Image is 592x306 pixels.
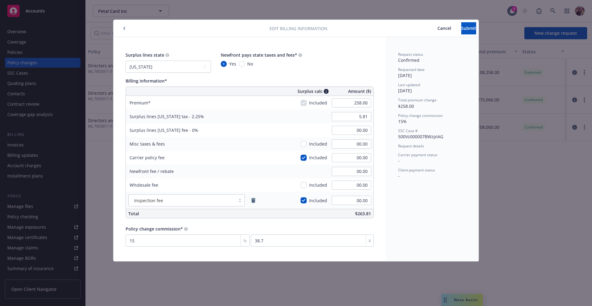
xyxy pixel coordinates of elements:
[126,78,167,84] span: Billing information*
[398,113,443,118] span: Policy change commission
[461,22,476,34] button: Submit
[398,134,443,139] span: 500Vz000007BWzpIAG
[130,141,165,147] span: Misc taxes & fees
[309,154,327,161] span: Included
[369,237,371,244] span: $
[398,82,420,87] span: Last updated
[130,182,158,188] span: Wholesale fee
[130,168,174,174] span: Newfront fee / rebate
[229,61,236,67] span: Yes
[461,25,476,31] span: Submit
[128,211,139,216] span: Total
[355,211,371,216] span: $263.81
[427,22,461,34] button: Cancel
[332,98,371,107] input: 0.00
[332,139,371,149] input: 0.00
[398,118,407,124] span: 15%
[332,112,371,121] input: 0.00
[130,155,165,160] span: Carrier policy fee
[132,197,232,204] span: Inspection fee
[398,152,437,157] span: Carrier payment status
[398,72,412,78] span: [DATE]
[243,237,247,244] span: %
[126,52,164,58] span: Surplus lines state
[250,197,257,204] a: remove
[309,141,327,147] span: Included
[332,167,371,176] input: 0.00
[332,196,371,205] input: 0.00
[398,57,419,63] span: Confirmed
[398,158,400,164] span: -
[437,25,451,31] span: Cancel
[239,61,245,67] input: No
[309,100,327,106] span: Included
[398,167,435,173] span: Client payment status
[130,100,151,106] span: Premium
[398,88,412,93] span: [DATE]
[398,173,400,179] span: -
[247,61,253,67] span: No
[298,88,323,94] span: Surplus calc
[398,128,418,133] span: SSC Case #
[221,52,297,58] span: Newfront pays state taxes and fees*
[398,143,424,149] span: Request details
[332,126,371,135] input: 0.00
[398,67,425,72] span: Requested date
[130,114,204,119] span: Surplus lines [US_STATE] tax - 2.25%
[130,127,198,133] span: Surplus lines [US_STATE] fee - 0%
[398,103,414,109] span: $258.00
[348,88,371,94] span: Amount ($)
[221,61,227,67] input: Yes
[269,25,327,32] span: Edit billing information
[332,153,371,162] input: 0.00
[398,52,423,57] span: Request status
[332,181,371,190] input: 0.00
[309,197,327,204] span: Included
[309,182,327,188] span: Included
[126,226,183,232] span: Policy change commission*
[398,97,437,103] span: Total premium change
[134,197,163,204] span: Inspection fee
